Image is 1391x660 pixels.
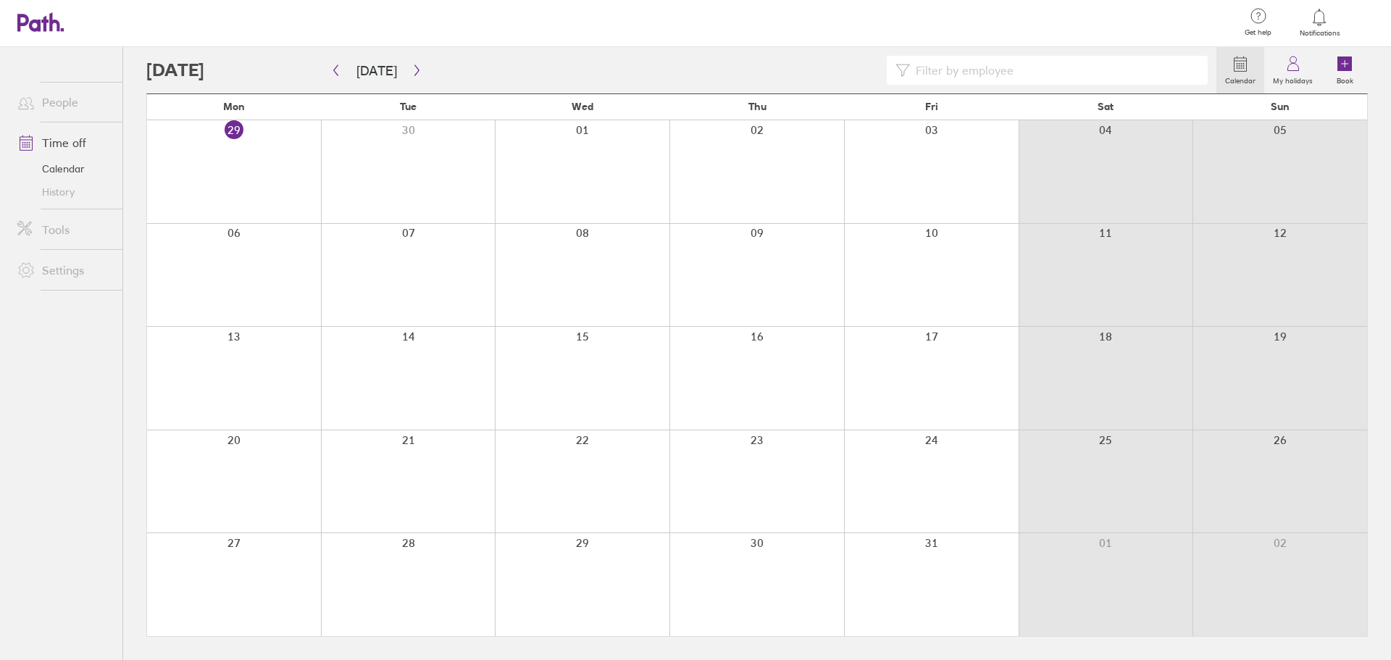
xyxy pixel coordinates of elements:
[6,128,122,157] a: Time off
[925,101,938,112] span: Fri
[910,57,1199,84] input: Filter by employee
[1098,101,1114,112] span: Sat
[748,101,766,112] span: Thu
[1235,28,1282,37] span: Get help
[1321,47,1368,93] a: Book
[223,101,245,112] span: Mon
[1296,29,1343,38] span: Notifications
[400,101,417,112] span: Tue
[1216,72,1264,85] label: Calendar
[6,256,122,285] a: Settings
[572,101,593,112] span: Wed
[345,59,409,83] button: [DATE]
[6,157,122,180] a: Calendar
[6,180,122,204] a: History
[1264,47,1321,93] a: My holidays
[1216,47,1264,93] a: Calendar
[1271,101,1290,112] span: Sun
[1328,72,1362,85] label: Book
[6,215,122,244] a: Tools
[6,88,122,117] a: People
[1296,7,1343,38] a: Notifications
[1264,72,1321,85] label: My holidays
